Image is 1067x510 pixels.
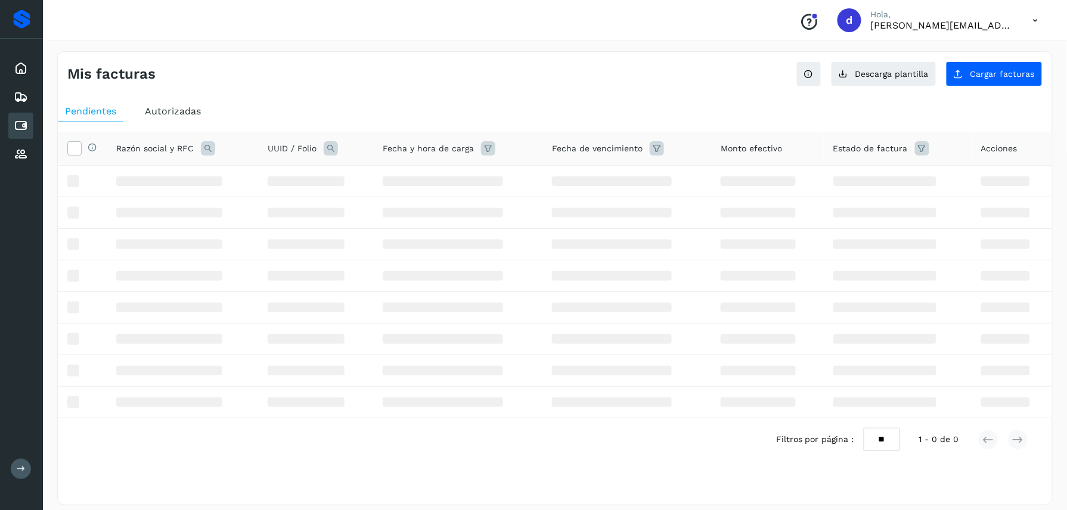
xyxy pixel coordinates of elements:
[8,141,33,167] div: Proveedores
[871,10,1014,20] p: Hola,
[919,433,959,446] span: 1 - 0 de 0
[145,105,201,117] span: Autorizadas
[116,142,194,155] span: Razón social y RFC
[981,142,1018,155] span: Acciones
[8,113,33,139] div: Cuentas por pagar
[776,433,854,446] span: Filtros por página :
[833,142,908,155] span: Estado de factura
[970,70,1035,78] span: Cargar facturas
[383,142,474,155] span: Fecha y hora de carga
[721,142,782,155] span: Monto efectivo
[552,142,643,155] span: Fecha de vencimiento
[831,61,936,86] button: Descarga plantilla
[268,142,317,155] span: UUID / Folio
[946,61,1043,86] button: Cargar facturas
[8,84,33,110] div: Embarques
[65,105,116,117] span: Pendientes
[8,55,33,82] div: Inicio
[855,70,929,78] span: Descarga plantilla
[67,66,156,83] h4: Mis facturas
[871,20,1014,31] p: dora.garcia@emsan.mx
